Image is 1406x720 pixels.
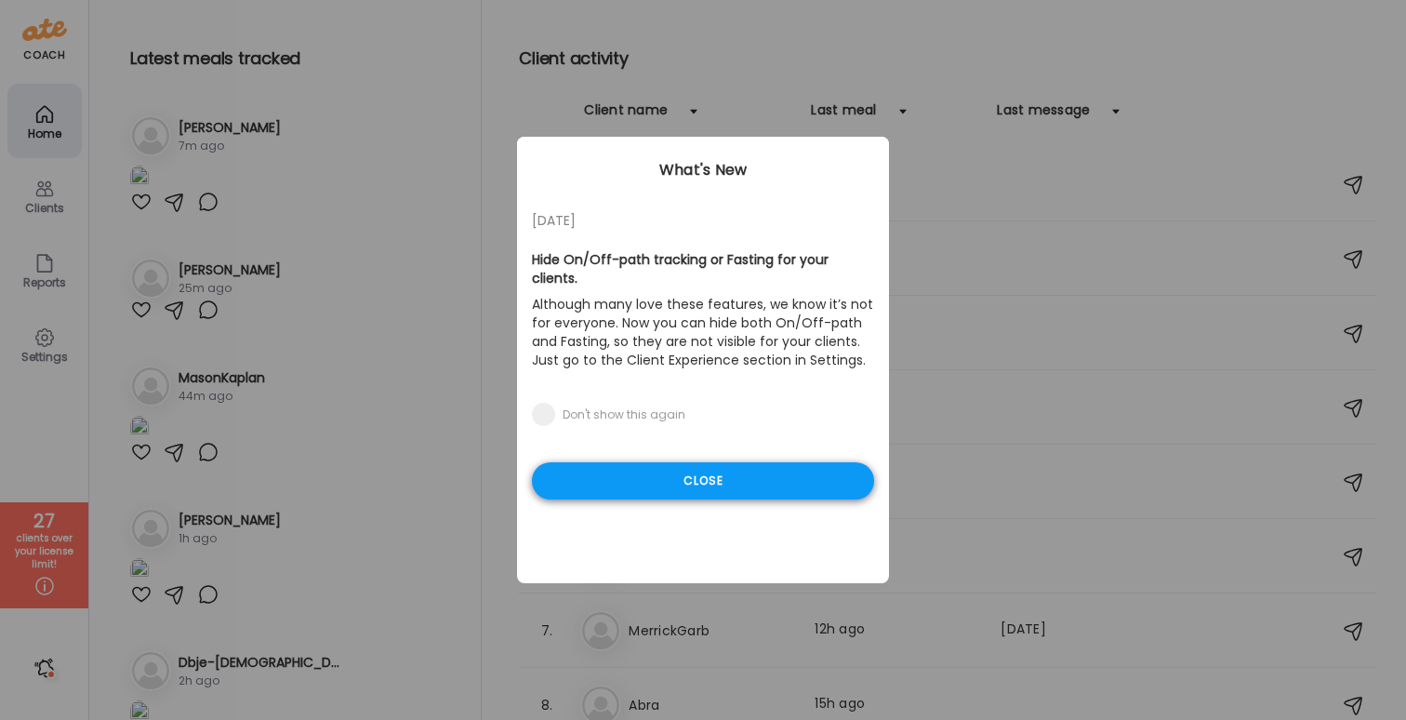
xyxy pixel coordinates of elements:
[532,291,874,373] p: Although many love these features, we know it’s not for everyone. Now you can hide both On/Off-pa...
[517,159,889,181] div: What's New
[563,407,685,422] div: Don't show this again
[532,462,874,500] div: Close
[532,209,874,232] div: [DATE]
[532,250,829,287] b: Hide On/Off-path tracking or Fasting for your clients.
